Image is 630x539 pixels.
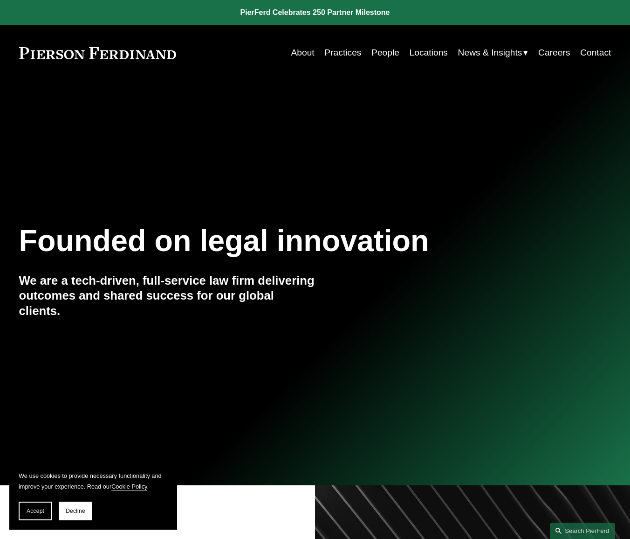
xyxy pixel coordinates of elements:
span: News & Insights [458,45,522,61]
a: Locations [410,44,448,62]
button: Decline [59,502,92,520]
span: Accept [27,508,44,514]
span: Decline [66,508,85,514]
a: Contact [580,44,611,62]
a: Cookie Policy [111,483,147,490]
a: folder dropdown [458,44,528,62]
h1: Founded on legal innovation [19,224,513,258]
a: About [291,44,314,62]
a: Practices [324,44,361,62]
section: Cookie banner [9,462,177,530]
a: Careers [538,44,570,62]
a: Search this site [550,523,615,539]
button: Accept [19,502,52,520]
p: We use cookies to provide necessary functionality and improve your experience. Read our . [19,471,168,492]
h4: We are a tech-driven, full-service law firm delivering outcomes and shared success for our global... [19,273,315,319]
a: People [371,44,399,62]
